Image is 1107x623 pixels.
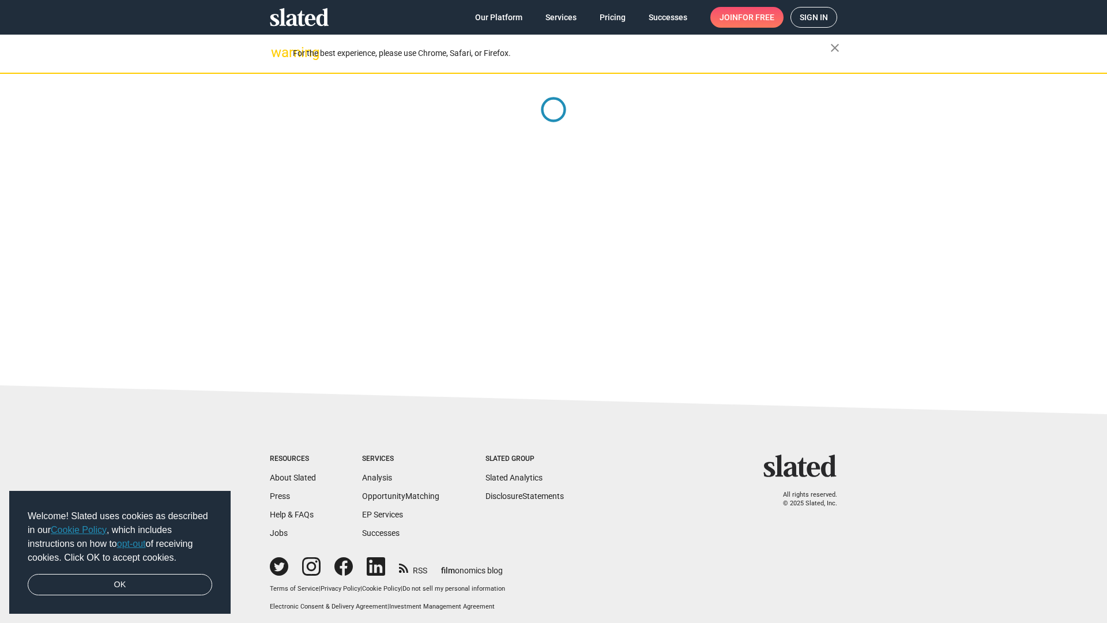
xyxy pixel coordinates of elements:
[362,528,400,538] a: Successes
[800,7,828,27] span: Sign in
[28,574,212,596] a: dismiss cookie message
[362,510,403,519] a: EP Services
[545,7,577,28] span: Services
[399,558,427,576] a: RSS
[9,491,231,614] div: cookieconsent
[387,603,389,610] span: |
[270,491,290,501] a: Press
[360,585,362,592] span: |
[362,455,439,464] div: Services
[600,7,626,28] span: Pricing
[401,585,402,592] span: |
[710,7,784,28] a: Joinfor free
[293,46,830,61] div: For the best experience, please use Chrome, Safari, or Firefox.
[771,491,837,508] p: All rights reserved. © 2025 Slated, Inc.
[271,46,285,59] mat-icon: warning
[649,7,687,28] span: Successes
[362,585,401,592] a: Cookie Policy
[485,491,564,501] a: DisclosureStatements
[590,7,635,28] a: Pricing
[536,7,586,28] a: Services
[466,7,532,28] a: Our Platform
[319,585,321,592] span: |
[28,509,212,565] span: Welcome! Slated uses cookies as described in our , which includes instructions on how to of recei...
[639,7,696,28] a: Successes
[441,566,455,575] span: film
[828,41,842,55] mat-icon: close
[51,525,107,535] a: Cookie Policy
[270,455,316,464] div: Resources
[270,473,316,482] a: About Slated
[117,539,146,549] a: opt-out
[270,528,288,538] a: Jobs
[738,7,774,28] span: for free
[321,585,360,592] a: Privacy Policy
[790,7,837,28] a: Sign in
[270,510,314,519] a: Help & FAQs
[362,473,392,482] a: Analysis
[270,603,387,610] a: Electronic Consent & Delivery Agreement
[475,7,522,28] span: Our Platform
[389,603,495,610] a: Investment Management Agreement
[362,491,439,501] a: OpportunityMatching
[270,585,319,592] a: Terms of Service
[402,585,505,594] button: Do not sell my personal information
[720,7,774,28] span: Join
[441,556,503,576] a: filmonomics blog
[485,473,543,482] a: Slated Analytics
[485,455,564,464] div: Slated Group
